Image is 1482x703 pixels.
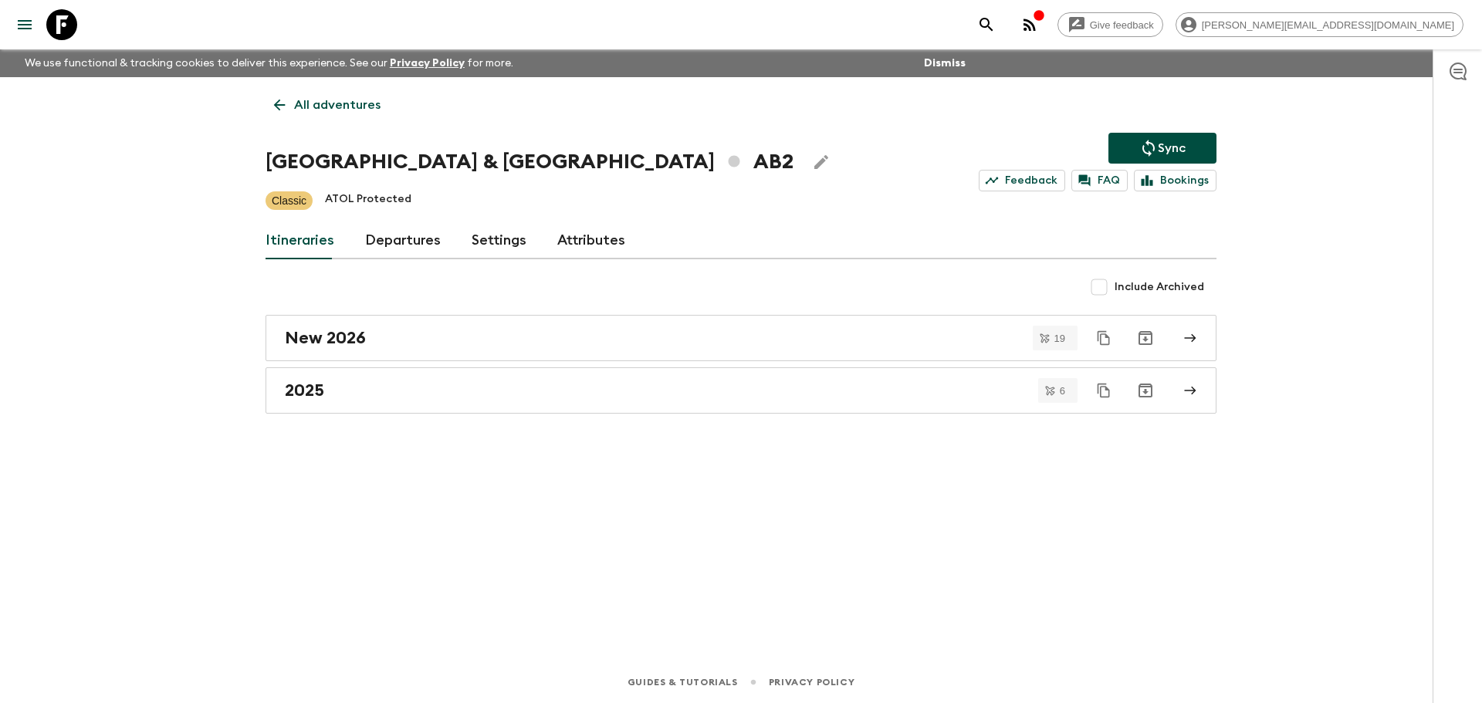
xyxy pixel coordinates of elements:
button: Dismiss [920,52,969,74]
a: Guides & Tutorials [628,674,738,691]
h2: New 2026 [285,328,366,348]
a: Itineraries [266,222,334,259]
p: We use functional & tracking cookies to deliver this experience. See our for more. [19,49,519,77]
a: Bookings [1134,170,1216,191]
button: Duplicate [1090,377,1118,404]
span: Give feedback [1081,19,1162,31]
p: ATOL Protected [325,191,411,210]
a: Privacy Policy [769,674,854,691]
span: 6 [1051,386,1074,396]
a: Privacy Policy [390,58,465,69]
button: Sync adventure departures to the booking engine [1108,133,1216,164]
a: Departures [365,222,441,259]
div: [PERSON_NAME][EMAIL_ADDRESS][DOMAIN_NAME] [1176,12,1463,37]
a: Settings [472,222,526,259]
p: Sync [1158,139,1186,157]
a: Attributes [557,222,625,259]
button: Edit Adventure Title [806,147,837,177]
a: 2025 [266,367,1216,414]
button: Duplicate [1090,324,1118,352]
span: 19 [1045,333,1074,343]
button: search adventures [971,9,1002,40]
span: Include Archived [1115,279,1204,295]
p: Classic [272,193,306,208]
button: Archive [1130,375,1161,406]
a: FAQ [1071,170,1128,191]
a: All adventures [266,90,389,120]
a: Feedback [979,170,1065,191]
a: New 2026 [266,315,1216,361]
button: menu [9,9,40,40]
a: Give feedback [1057,12,1163,37]
p: All adventures [294,96,381,114]
span: [PERSON_NAME][EMAIL_ADDRESS][DOMAIN_NAME] [1193,19,1463,31]
h2: 2025 [285,380,324,401]
button: Archive [1130,323,1161,353]
h1: [GEOGRAPHIC_DATA] & [GEOGRAPHIC_DATA] AB2 [266,147,793,177]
